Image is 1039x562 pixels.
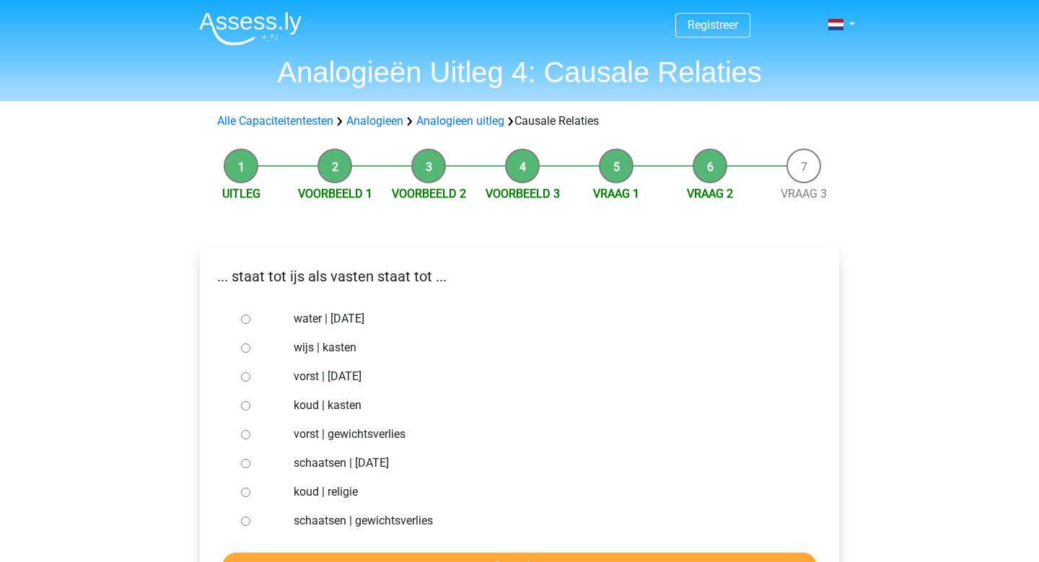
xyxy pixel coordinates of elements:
label: vorst | gewichtsverlies [294,426,793,443]
label: koud | religie [294,483,793,501]
label: water | [DATE] [294,310,793,328]
label: schaatsen | [DATE] [294,455,793,472]
label: koud | kasten [294,397,793,414]
a: Voorbeeld 3 [486,187,560,201]
h1: Analogieën Uitleg 4: Causale Relaties [188,55,851,89]
a: Vraag 3 [781,187,827,201]
div: Causale Relaties [211,113,828,130]
label: schaatsen | gewichtsverlies [294,512,793,530]
p: ... staat tot ijs als vasten staat tot ... [211,265,828,287]
a: Vraag 1 [593,187,639,201]
a: Uitleg [222,187,260,201]
label: vorst | [DATE] [294,368,793,385]
a: Registreer [688,18,738,32]
a: Vraag 2 [687,187,733,201]
a: Voorbeeld 1 [298,187,372,201]
img: Assessly [199,12,302,45]
a: Analogieen [346,114,403,128]
a: Analogieen uitleg [416,114,504,128]
a: Voorbeeld 2 [392,187,466,201]
label: wijs | kasten [294,339,793,356]
a: Alle Capaciteitentesten [217,114,333,128]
